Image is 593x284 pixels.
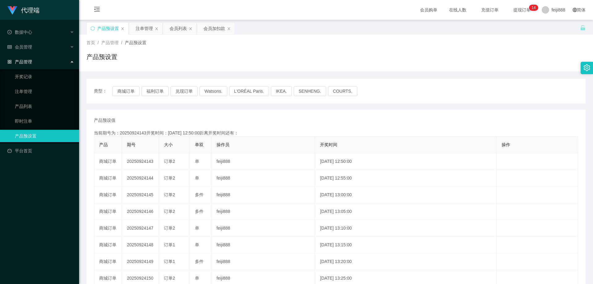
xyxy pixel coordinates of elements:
[7,60,12,64] i: 图标: appstore-o
[155,27,158,31] i: 图标: close
[478,8,502,12] span: 充值订单
[170,86,198,96] button: 兑现订单
[315,203,496,220] td: [DATE] 13:05:00
[122,203,159,220] td: 20250924146
[90,26,95,31] i: 图标: sync
[7,30,32,35] span: 数据中心
[170,23,187,34] div: 会员列表
[164,226,175,231] span: 订单2
[7,45,32,49] span: 会员管理
[94,153,122,170] td: 商城订单
[122,237,159,253] td: 20250924148
[7,6,17,15] img: logo.9652507e.png
[195,276,199,281] span: 单
[94,130,578,136] div: 当前期号为：20250924143开奖时间：[DATE] 12:50:00距离开奖时间还有：
[164,192,175,197] span: 订单2
[583,64,590,71] i: 图标: setting
[315,187,496,203] td: [DATE] 13:00:00
[122,220,159,237] td: 20250924147
[200,86,227,96] button: Watsons.
[86,40,95,45] span: 首页
[529,5,538,11] sup: 14
[195,192,204,197] span: 多件
[15,115,74,127] a: 即时注单
[315,253,496,270] td: [DATE] 13:20:00
[195,242,199,247] span: 单
[164,242,175,247] span: 订单1
[227,27,231,31] i: 图标: close
[315,220,496,237] td: [DATE] 13:10:00
[212,170,315,187] td: feiji888
[189,27,192,31] i: 图标: close
[97,23,119,34] div: 产品预设置
[195,142,204,147] span: 单双
[534,5,536,11] p: 4
[532,5,534,11] p: 1
[141,86,169,96] button: 福利订单
[21,0,40,20] h1: 代理端
[7,7,40,12] a: 代理端
[212,237,315,253] td: feiji888
[15,130,74,142] a: 产品预设置
[127,142,136,147] span: 期号
[15,85,74,98] a: 注单管理
[15,100,74,112] a: 产品列表
[122,253,159,270] td: 20250924149
[315,153,496,170] td: [DATE] 12:50:00
[164,259,175,264] span: 订单1
[195,209,204,214] span: 多件
[94,86,112,96] span: 类型：
[195,259,204,264] span: 多件
[15,70,74,83] a: 开奖记录
[98,40,99,45] span: /
[328,86,357,96] button: COURTS.
[112,86,140,96] button: 商城订单
[502,142,510,147] span: 操作
[212,220,315,237] td: feiji888
[510,8,534,12] span: 提现订单
[86,52,117,61] h1: 产品预设置
[164,176,175,180] span: 订单2
[164,209,175,214] span: 订单2
[195,176,199,180] span: 单
[294,86,326,96] button: SENHENG.
[7,30,12,34] i: 图标: check-circle-o
[136,23,153,34] div: 注单管理
[121,27,124,31] i: 图标: close
[217,142,229,147] span: 操作员
[212,153,315,170] td: feiji888
[94,253,122,270] td: 商城订单
[7,59,32,64] span: 产品管理
[94,220,122,237] td: 商城订单
[212,187,315,203] td: feiji888
[101,40,119,45] span: 产品管理
[195,226,199,231] span: 单
[573,8,577,12] i: 图标: global
[271,86,292,96] button: IKEA.
[122,170,159,187] td: 20250924144
[125,40,146,45] span: 产品预设置
[94,237,122,253] td: 商城订单
[315,237,496,253] td: [DATE] 13:15:00
[7,45,12,49] i: 图标: table
[446,8,469,12] span: 在线人数
[122,153,159,170] td: 20250924143
[7,145,74,157] a: 图标: dashboard平台首页
[99,142,108,147] span: 产品
[94,203,122,220] td: 商城订单
[121,40,122,45] span: /
[164,159,175,164] span: 订单2
[122,187,159,203] td: 20250924145
[94,170,122,187] td: 商城订单
[164,276,175,281] span: 订单2
[320,142,337,147] span: 开奖时间
[195,159,199,164] span: 单
[94,187,122,203] td: 商城订单
[204,23,225,34] div: 会员加扣款
[212,253,315,270] td: feiji888
[86,0,107,20] i: 图标: menu-fold
[315,170,496,187] td: [DATE] 12:55:00
[212,203,315,220] td: feiji888
[164,142,173,147] span: 大小
[94,117,116,124] span: 产品预设值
